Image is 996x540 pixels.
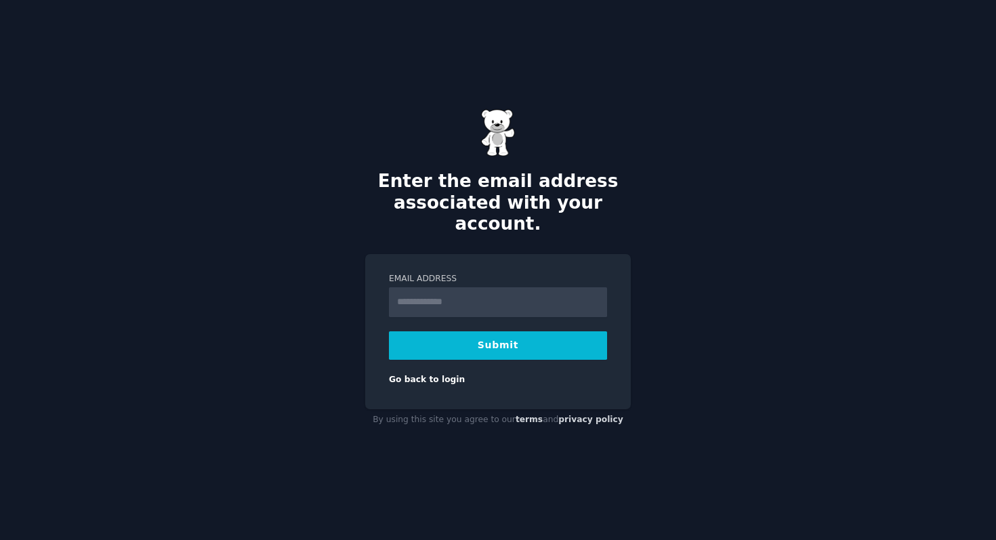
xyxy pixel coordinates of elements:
button: Submit [389,331,607,360]
h2: Enter the email address associated with your account. [365,171,631,235]
a: Go back to login [389,375,465,384]
a: privacy policy [558,415,623,424]
div: By using this site you agree to our and [365,409,631,431]
a: terms [516,415,543,424]
label: Email Address [389,273,607,285]
img: Gummy Bear [481,109,515,157]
